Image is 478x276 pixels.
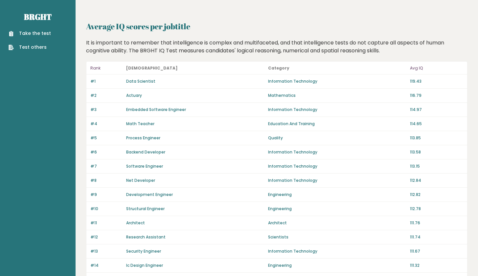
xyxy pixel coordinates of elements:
p: Information Technology [268,78,406,84]
p: #11 [90,220,122,226]
h2: Average IQ scores per jobtitle [86,20,467,32]
p: 111.74 [410,234,463,240]
p: 112.84 [410,178,463,183]
b: Category [268,65,289,71]
p: 111.76 [410,220,463,226]
p: 113.58 [410,149,463,155]
a: Security Engineer [126,248,161,254]
a: Embedded Software Engineer [126,107,186,112]
p: #7 [90,163,122,169]
p: Engineering [268,206,406,212]
p: #8 [90,178,122,183]
a: Software Engineer [126,163,163,169]
p: #1 [90,78,122,84]
div: It is important to remember that intelligence is complex and multifaceted, and that intelligence ... [84,39,470,55]
p: #5 [90,135,122,141]
a: Data Scientist [126,78,155,84]
a: Take the test [9,30,51,37]
a: Actuary [126,93,142,98]
p: Engineering [268,192,406,198]
a: Ic Design Engineer [126,262,163,268]
a: Math Teacher [126,121,154,126]
p: #3 [90,107,122,113]
p: 119.43 [410,78,463,84]
b: [DEMOGRAPHIC_DATA] [126,65,178,71]
p: Information Technology [268,163,406,169]
p: 111.32 [410,262,463,268]
p: 114.65 [410,121,463,127]
p: #9 [90,192,122,198]
a: Structural Engineer [126,206,165,211]
p: Quality [268,135,406,141]
a: Process Engineer [126,135,160,141]
p: #12 [90,234,122,240]
p: 113.15 [410,163,463,169]
p: #2 [90,93,122,98]
p: 112.82 [410,192,463,198]
a: Architect [126,220,145,226]
a: Brght [24,12,52,22]
a: Test others [9,44,51,51]
a: Research Assistant [126,234,166,240]
a: Development Engineer [126,192,173,197]
a: Backend Developer [126,149,165,155]
p: #14 [90,262,122,268]
p: Avg IQ [410,64,463,72]
p: 112.78 [410,206,463,212]
a: Net Developer [126,178,155,183]
p: Rank [90,64,122,72]
p: Information Technology [268,248,406,254]
p: #6 [90,149,122,155]
p: Information Technology [268,178,406,183]
p: #10 [90,206,122,212]
p: #4 [90,121,122,127]
p: Scientists [268,234,406,240]
p: Information Technology [268,107,406,113]
p: #13 [90,248,122,254]
p: Mathematics [268,93,406,98]
p: Education And Training [268,121,406,127]
p: 114.97 [410,107,463,113]
p: Engineering [268,262,406,268]
p: Architect [268,220,406,226]
p: 116.79 [410,93,463,98]
p: 113.85 [410,135,463,141]
p: 111.67 [410,248,463,254]
p: Information Technology [268,149,406,155]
